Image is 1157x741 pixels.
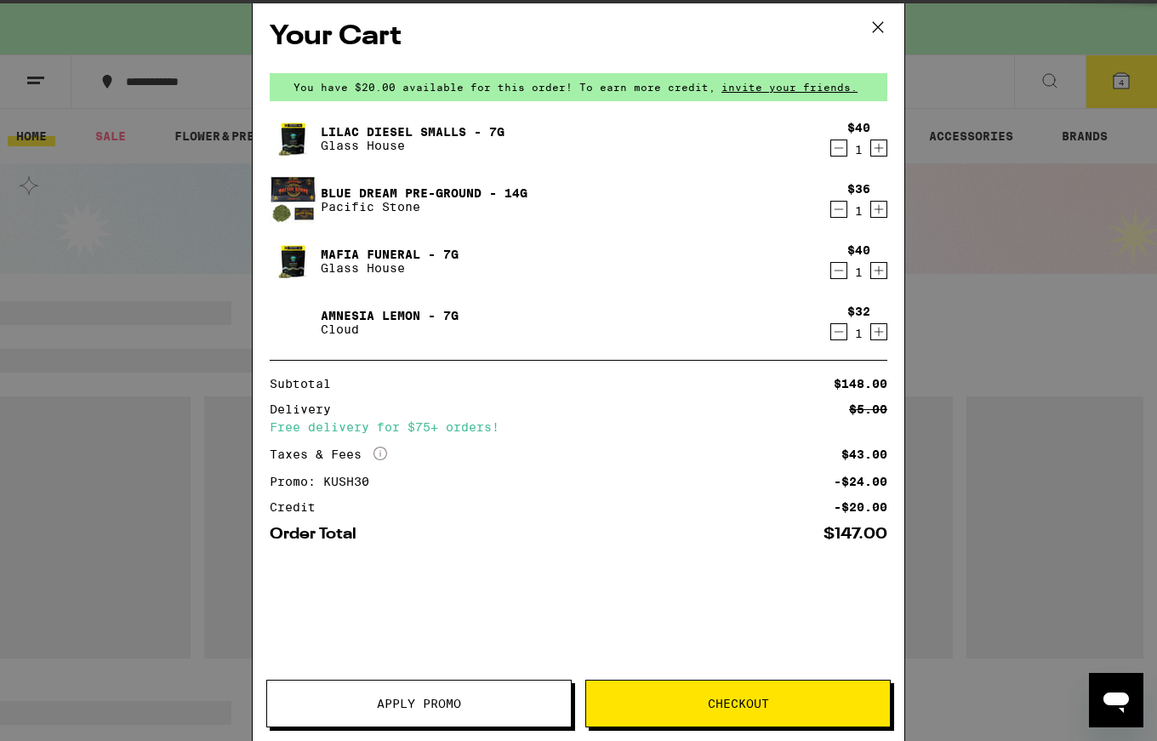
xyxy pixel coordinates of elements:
[847,182,870,196] div: $36
[270,403,343,415] div: Delivery
[847,204,870,218] div: 1
[270,176,317,224] img: Blue Dream Pre-Ground - 14g
[266,680,572,727] button: Apply Promo
[830,262,847,279] button: Decrement
[1089,673,1143,727] iframe: Button to launch messaging window
[870,262,887,279] button: Increment
[270,501,328,513] div: Credit
[870,140,887,157] button: Increment
[847,121,870,134] div: $40
[585,680,891,727] button: Checkout
[870,201,887,218] button: Increment
[321,261,459,275] p: Glass House
[321,322,459,336] p: Cloud
[270,447,387,462] div: Taxes & Fees
[841,448,887,460] div: $43.00
[294,82,715,93] span: You have $20.00 available for this order! To earn more credit,
[847,327,870,340] div: 1
[824,527,887,542] div: $147.00
[830,140,847,157] button: Decrement
[830,323,847,340] button: Decrement
[847,265,870,279] div: 1
[834,501,887,513] div: -$20.00
[847,243,870,257] div: $40
[847,305,870,318] div: $32
[270,73,887,101] div: You have $20.00 available for this order! To earn more credit,invite your friends.
[321,186,527,200] a: Blue Dream Pre-Ground - 14g
[270,299,317,346] img: Amnesia Lemon - 7g
[847,143,870,157] div: 1
[715,82,863,93] span: invite your friends.
[321,139,504,152] p: Glass House
[270,115,317,162] img: Lilac Diesel Smalls - 7g
[321,200,527,214] p: Pacific Stone
[270,18,887,56] h2: Your Cart
[830,201,847,218] button: Decrement
[834,378,887,390] div: $148.00
[708,698,769,710] span: Checkout
[270,476,381,487] div: Promo: KUSH30
[270,421,887,433] div: Free delivery for $75+ orders!
[834,476,887,487] div: -$24.00
[377,698,461,710] span: Apply Promo
[870,323,887,340] button: Increment
[321,125,504,139] a: Lilac Diesel Smalls - 7g
[849,403,887,415] div: $5.00
[270,527,368,542] div: Order Total
[321,248,459,261] a: Mafia Funeral - 7g
[270,378,343,390] div: Subtotal
[321,309,459,322] a: Amnesia Lemon - 7g
[270,237,317,285] img: Mafia Funeral - 7g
